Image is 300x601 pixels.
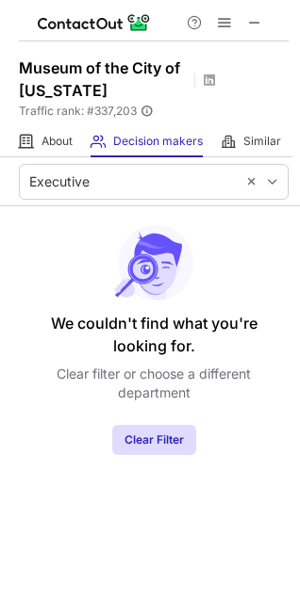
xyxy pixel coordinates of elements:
[19,105,137,118] span: Traffic rank: # 337,203
[243,134,281,149] span: Similar
[125,432,184,447] span: Clear Filter
[29,172,90,191] div: Executive
[19,57,189,102] h1: Museum of the City of [US_STATE]
[38,11,151,34] img: ContactOut v5.3.10
[42,134,73,149] span: About
[113,225,194,300] img: No leads found
[57,365,251,402] p: Clear filter or choose a different department
[112,425,196,455] button: Clear Filter
[51,312,258,357] header: We couldn't find what you're looking for.
[113,134,203,149] span: Decision makers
